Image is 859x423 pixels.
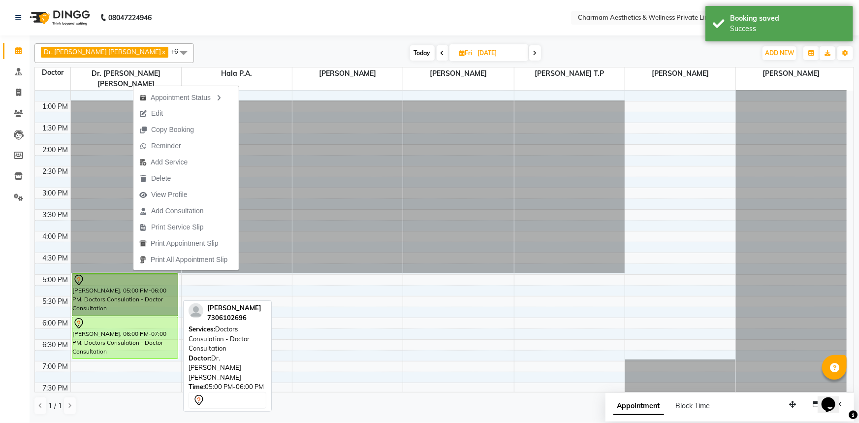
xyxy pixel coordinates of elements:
[41,101,70,112] div: 1:00 PM
[763,46,796,60] button: ADD NEW
[41,275,70,285] div: 5:00 PM
[189,325,250,352] span: Doctors Consulation - Doctor Consultation
[189,354,266,383] div: Dr. [PERSON_NAME] [PERSON_NAME]
[35,67,70,78] div: Doctor
[41,188,70,198] div: 3:00 PM
[41,383,70,393] div: 7:30 PM
[41,253,70,263] div: 4:30 PM
[676,401,710,410] span: Block Time
[41,210,70,220] div: 3:30 PM
[44,48,161,56] span: Dr. [PERSON_NAME] [PERSON_NAME]
[41,166,70,177] div: 2:30 PM
[41,231,70,242] div: 4:00 PM
[41,318,70,328] div: 6:00 PM
[170,47,186,55] span: +6
[25,4,93,32] img: logo
[151,238,219,249] span: Print Appointment Slip
[475,46,524,61] input: 2025-10-17
[41,361,70,372] div: 7:00 PM
[818,384,849,413] iframe: chat widget
[41,296,70,307] div: 5:30 PM
[514,67,625,80] span: [PERSON_NAME] T.P
[189,354,211,362] span: Doctor:
[139,159,147,166] img: add-service.png
[151,222,204,232] span: Print Service Slip
[151,173,171,184] span: Delete
[71,67,181,90] span: Dr. [PERSON_NAME] [PERSON_NAME]
[151,141,181,151] span: Reminder
[189,383,205,390] span: Time:
[410,45,435,61] span: Today
[133,89,239,105] div: Appointment Status
[151,157,188,167] span: Add Service
[182,67,292,80] span: Hala P.A.
[151,125,194,135] span: Copy Booking
[189,325,215,333] span: Services:
[736,67,847,80] span: [PERSON_NAME]
[765,49,794,57] span: ADD NEW
[292,67,403,80] span: [PERSON_NAME]
[613,397,664,415] span: Appointment
[403,67,513,80] span: [PERSON_NAME]
[189,303,203,318] img: profile
[189,382,266,392] div: 05:00 PM-06:00 PM
[730,13,846,24] div: Booking saved
[151,255,227,265] span: Print All Appointment Slip
[41,123,70,133] div: 1:30 PM
[139,94,147,101] img: apt_status.png
[457,49,475,57] span: Fri
[161,48,165,56] a: x
[151,108,163,119] span: Edit
[151,206,204,216] span: Add Consultation
[207,313,261,323] div: 7306102696
[151,190,188,200] span: View Profile
[72,317,178,358] div: [PERSON_NAME], 06:00 PM-07:00 PM, Doctors Consulation - Doctor Consultation
[41,340,70,350] div: 6:30 PM
[139,256,147,263] img: printall.png
[207,304,261,312] span: [PERSON_NAME]
[625,67,735,80] span: [PERSON_NAME]
[41,145,70,155] div: 2:00 PM
[730,24,846,34] div: Success
[139,240,147,247] img: printapt.png
[108,4,152,32] b: 08047224946
[48,401,62,411] span: 1 / 1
